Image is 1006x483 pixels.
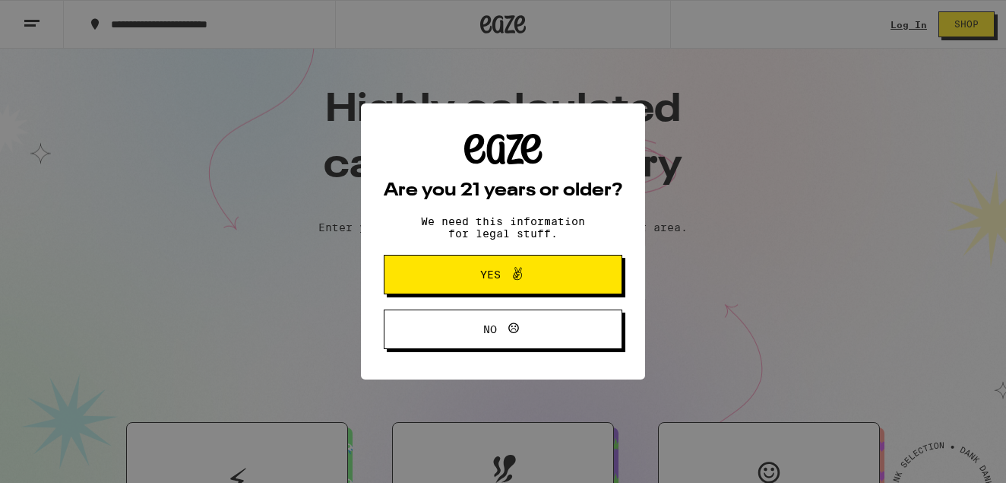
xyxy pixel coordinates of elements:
p: We need this information for legal stuff. [408,215,598,240]
span: Yes [480,269,501,280]
span: No [483,324,497,335]
button: Yes [384,255,622,294]
h2: Are you 21 years or older? [384,182,622,200]
button: No [384,310,622,349]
